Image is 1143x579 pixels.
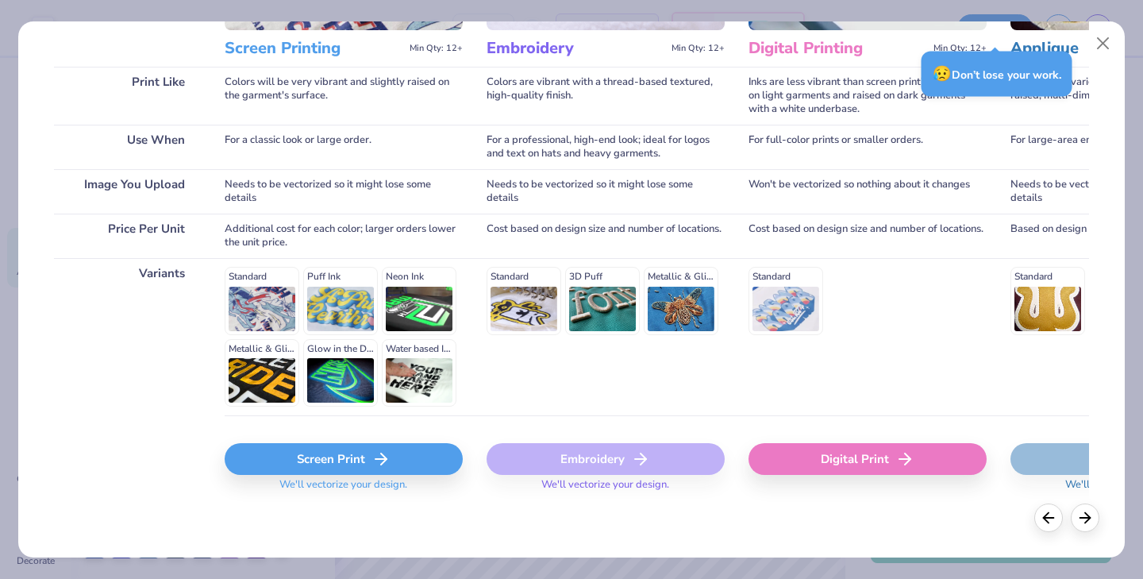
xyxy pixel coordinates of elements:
[225,169,463,214] div: Needs to be vectorized so it might lose some details
[1088,29,1118,59] button: Close
[487,169,725,214] div: Needs to be vectorized so it might lose some details
[487,214,725,258] div: Cost based on design size and number of locations.
[749,38,927,59] h3: Digital Printing
[672,43,725,54] span: Min Qty: 12+
[54,125,201,169] div: Use When
[54,67,201,125] div: Print Like
[933,43,987,54] span: Min Qty: 12+
[225,443,463,475] div: Screen Print
[225,214,463,258] div: Additional cost for each color; larger orders lower the unit price.
[54,258,201,415] div: Variants
[487,67,725,125] div: Colors are vibrant with a thread-based textured, high-quality finish.
[225,125,463,169] div: For a classic look or large order.
[487,443,725,475] div: Embroidery
[54,214,201,258] div: Price Per Unit
[273,478,414,501] span: We'll vectorize your design.
[225,38,403,59] h3: Screen Printing
[487,125,725,169] div: For a professional, high-end look; ideal for logos and text on hats and heavy garments.
[410,43,463,54] span: Min Qty: 12+
[749,67,987,125] div: Inks are less vibrant than screen printing; smooth on light garments and raised on dark garments ...
[749,214,987,258] div: Cost based on design size and number of locations.
[54,169,201,214] div: Image You Upload
[749,125,987,169] div: For full-color prints or smaller orders.
[922,52,1072,97] div: Don’t lose your work.
[225,67,463,125] div: Colors will be very vibrant and slightly raised on the garment's surface.
[749,169,987,214] div: Won't be vectorized so nothing about it changes
[535,478,675,501] span: We'll vectorize your design.
[749,443,987,475] div: Digital Print
[933,64,952,84] span: 😥
[487,38,665,59] h3: Embroidery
